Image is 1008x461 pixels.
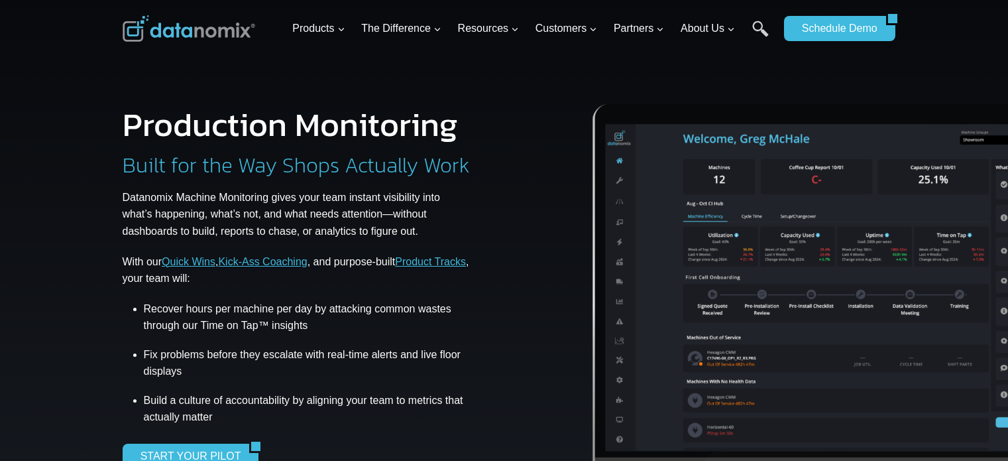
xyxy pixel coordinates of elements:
[681,20,735,37] span: About Us
[287,7,777,50] nav: Primary Navigation
[123,253,473,287] p: With our , , and purpose-built , your team will:
[123,155,470,176] h2: Built for the Way Shops Actually Work
[292,20,345,37] span: Products
[458,20,519,37] span: Resources
[395,256,466,267] a: Product Tracks
[123,15,255,42] img: Datanomix
[123,189,473,240] p: Datanomix Machine Monitoring gives your team instant visibility into what’s happening, what’s not...
[535,20,597,37] span: Customers
[123,108,458,141] h1: Production Monitoring
[614,20,664,37] span: Partners
[361,20,441,37] span: The Difference
[144,300,473,339] li: Recover hours per machine per day by attacking common wastes through our Time on Tap™ insights
[784,16,886,41] a: Schedule Demo
[144,387,473,430] li: Build a culture of accountability by aligning your team to metrics that actually matter
[144,339,473,387] li: Fix problems before they escalate with real-time alerts and live floor displays
[218,256,307,267] a: Kick-Ass Coaching
[162,256,215,267] a: Quick Wins
[752,21,769,50] a: Search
